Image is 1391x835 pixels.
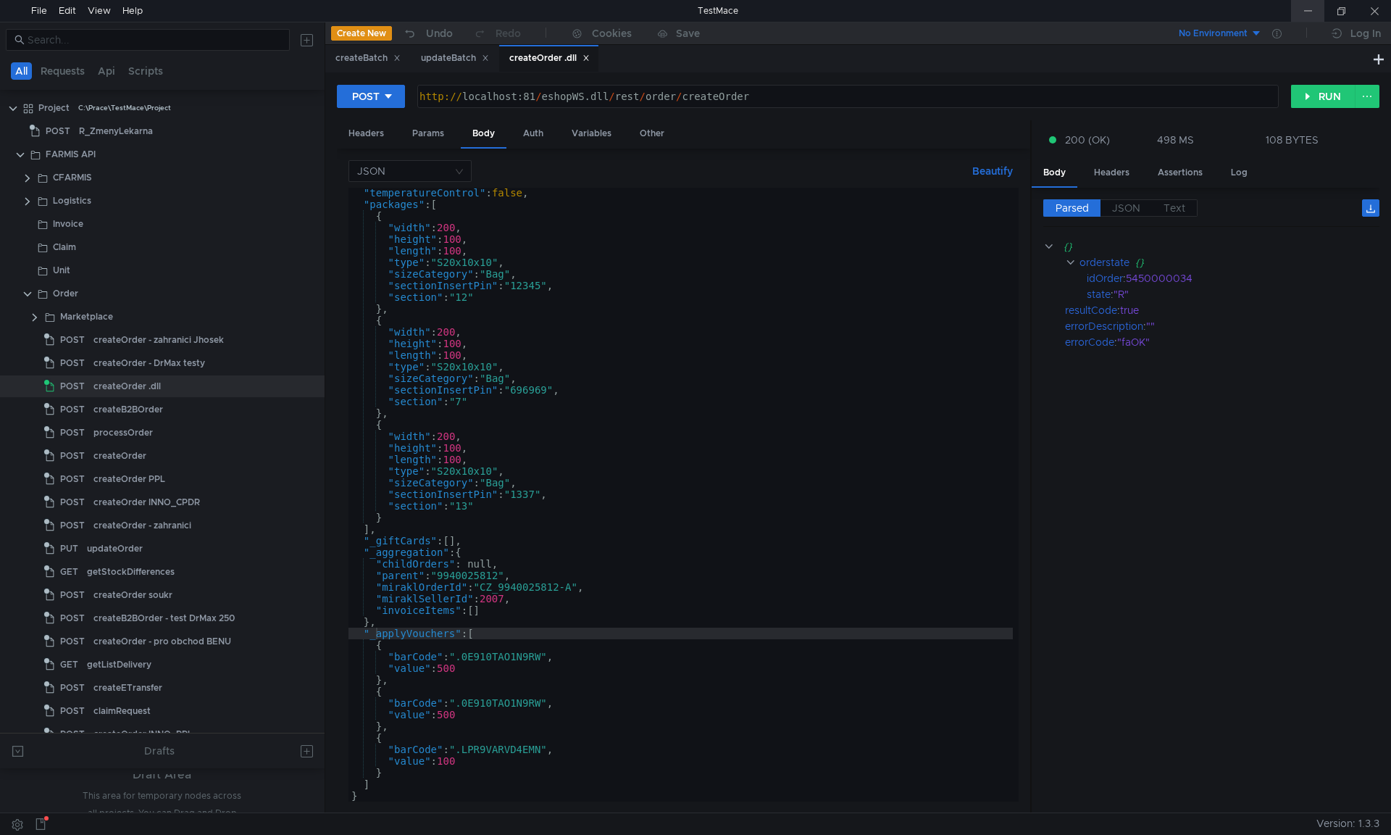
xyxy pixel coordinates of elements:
div: processOrder [93,422,153,444]
div: Params [401,120,456,147]
div: Headers [1082,159,1141,186]
div: updateBatch [421,51,489,66]
button: Redo [463,22,531,44]
span: POST [60,375,85,397]
span: PUT [60,538,78,560]
div: Variables [560,120,623,147]
div: Other [628,120,676,147]
div: : [1065,334,1379,350]
div: {} [1135,254,1363,270]
span: POST [60,352,85,374]
button: POST [337,85,405,108]
div: createOrder - pro obchod BENU [93,631,231,652]
span: POST [60,700,85,722]
div: createOrder - DrMax testy [93,352,205,374]
div: createOrder INNO_CPDR [93,491,200,513]
div: Log In [1350,25,1381,42]
span: POST [60,584,85,606]
div: : [1087,286,1379,302]
div: Save [676,28,700,38]
div: Invoice [53,213,83,235]
div: Undo [426,25,453,42]
div: updateOrder [87,538,143,560]
span: POST [60,445,85,467]
div: Body [461,120,506,149]
button: Beautify [966,162,1019,180]
button: All [11,62,32,80]
div: Cookies [592,25,632,42]
div: createOrder .dll [93,375,161,397]
div: getListDelivery [87,654,151,676]
div: Auth [511,120,555,147]
span: 200 (OK) [1065,132,1110,148]
span: POST [60,677,85,699]
span: POST [60,631,85,652]
div: orderstate [1079,254,1129,270]
span: JSON [1112,202,1140,215]
div: createOrder INNO_PPL [93,723,193,745]
div: "R" [1114,286,1361,302]
button: Undo [392,22,463,44]
div: createETransfer [93,677,162,699]
span: Version: 1.3.3 [1316,813,1379,834]
div: Logistics [53,190,91,212]
div: Project [38,97,70,119]
span: POST [60,329,85,351]
div: 108 BYTES [1266,133,1319,146]
div: createB2BOrder - test DrMax 250 [93,607,235,629]
div: : [1065,302,1379,318]
span: POST [60,491,85,513]
div: resultCode [1065,302,1117,318]
div: Headers [337,120,396,147]
button: Scripts [124,62,167,80]
div: : [1065,318,1379,334]
div: Order [53,283,78,304]
div: errorCode [1065,334,1114,350]
span: POST [60,399,85,420]
div: R_ZmenyLekarna [79,120,153,142]
div: {} [1064,238,1359,254]
div: "faOK" [1117,334,1363,350]
button: RUN [1291,85,1356,108]
span: POST [60,468,85,490]
div: createBatch [335,51,401,66]
div: errorDescription [1065,318,1143,334]
div: Assertions [1146,159,1214,186]
input: Search... [28,32,281,48]
span: POST [60,422,85,444]
div: createOrder - zahranici [93,515,191,536]
div: createOrder PPL [93,468,165,490]
button: No Environment [1161,22,1262,45]
span: Text [1164,202,1185,215]
div: Body [1032,159,1077,188]
span: POST [60,607,85,629]
div: Marketplace [60,306,113,328]
div: createOrder [93,445,146,467]
div: Log [1219,159,1259,186]
div: claimRequest [93,700,151,722]
div: idOrder [1087,270,1123,286]
div: FARMIS API [46,144,96,165]
span: POST [60,723,85,745]
div: 5450000034 [1126,270,1362,286]
div: getStockDifferences [87,561,175,583]
div: true [1120,302,1363,318]
div: No Environment [1179,27,1248,41]
div: createOrder soukr [93,584,172,606]
div: 498 MS [1157,133,1194,146]
span: POST [46,120,70,142]
button: Create New [331,26,392,41]
div: C:\Prace\TestMace\Project [78,97,171,119]
div: POST [352,88,380,104]
div: createOrder .dll [509,51,590,66]
div: Redo [496,25,521,42]
div: Claim [53,236,76,258]
div: state [1087,286,1111,302]
span: Parsed [1056,202,1089,215]
button: Api [93,62,120,80]
div: Drafts [144,742,175,760]
div: Unit [53,259,70,281]
div: : [1087,270,1379,286]
span: GET [60,561,78,583]
span: POST [60,515,85,536]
